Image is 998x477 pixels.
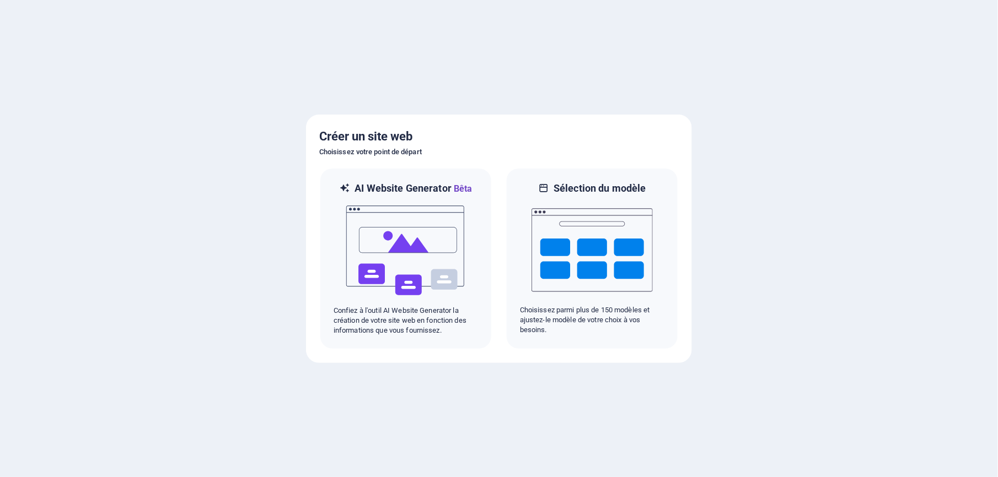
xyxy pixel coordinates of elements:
img: ai [345,196,466,306]
p: Choisissez parmi plus de 150 modèles et ajustez-le modèle de votre choix à vos besoins. [520,305,664,335]
p: Confiez à l'outil AI Website Generator la création de votre site web en fonction des informations... [334,306,478,335]
h6: Sélection du modèle [554,182,646,195]
h5: Créer un site web [319,128,679,145]
h6: Choisissez votre point de départ [319,145,679,159]
div: Sélection du modèleChoisissez parmi plus de 150 modèles et ajustez-le modèle de votre choix à vos... [506,167,679,350]
div: AI Website GeneratorBêtaaiConfiez à l'outil AI Website Generator la création de votre site web en... [319,167,492,350]
h6: AI Website Generator [355,182,472,196]
span: Bêta [452,183,473,194]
